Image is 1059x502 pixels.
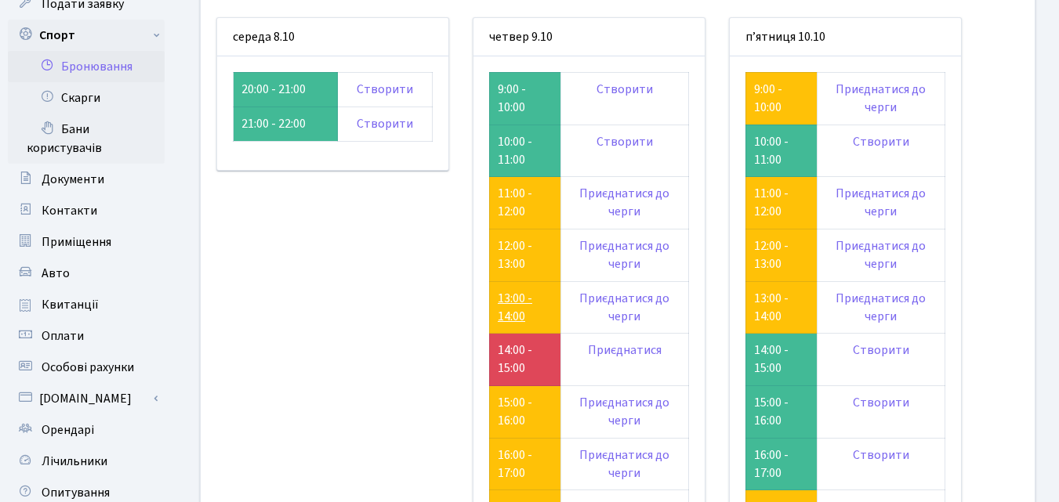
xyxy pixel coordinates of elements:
[8,258,165,289] a: Авто
[8,289,165,320] a: Квитанції
[853,133,909,150] a: Створити
[42,421,94,439] span: Орендарі
[754,290,789,325] a: 13:00 - 14:00
[579,394,669,429] a: Приєднатися до черги
[853,394,909,411] a: Створити
[579,237,669,273] a: Приєднатися до черги
[836,290,926,325] a: Приєднатися до черги
[745,334,817,386] td: 14:00 - 15:00
[42,265,70,282] span: Авто
[745,386,817,439] td: 15:00 - 16:00
[853,341,909,359] a: Створити
[42,233,111,251] span: Приміщення
[579,185,669,220] a: Приєднатися до черги
[498,290,532,325] a: 13:00 - 14:00
[836,185,926,220] a: Приєднатися до черги
[473,18,705,56] div: четвер 9.10
[498,341,532,377] a: 14:00 - 15:00
[8,82,165,114] a: Скарги
[836,81,926,116] a: Приєднатися до черги
[42,453,107,470] span: Лічильники
[234,107,338,141] td: 21:00 - 22:00
[489,125,560,177] td: 10:00 - 11:00
[217,18,448,56] div: середа 8.10
[42,484,110,501] span: Опитування
[579,290,669,325] a: Приєднатися до черги
[597,81,653,98] a: Створити
[836,237,926,273] a: Приєднатися до черги
[42,359,134,376] span: Особові рахунки
[489,72,560,125] td: 9:00 - 10:00
[234,72,338,107] td: 20:00 - 21:00
[597,133,653,150] a: Створити
[8,20,165,51] a: Спорт
[498,446,532,482] a: 16:00 - 17:00
[754,237,789,273] a: 12:00 - 13:00
[8,164,165,195] a: Документи
[8,352,165,383] a: Особові рахунки
[730,18,961,56] div: п’ятниця 10.10
[42,296,99,313] span: Квитанції
[498,394,532,429] a: 15:00 - 16:00
[588,341,662,359] a: Приєднатися
[42,327,84,345] span: Оплати
[8,195,165,226] a: Контакти
[8,320,165,352] a: Оплати
[42,171,104,188] span: Документи
[8,114,165,164] a: Бани користувачів
[853,446,909,464] a: Створити
[42,202,97,219] span: Контакти
[8,51,165,82] a: Бронювання
[498,185,532,220] a: 11:00 - 12:00
[498,237,532,273] a: 12:00 - 13:00
[754,81,782,116] a: 9:00 - 10:00
[754,185,789,220] a: 11:00 - 12:00
[745,125,817,177] td: 10:00 - 11:00
[8,414,165,446] a: Орендарі
[8,226,165,258] a: Приміщення
[357,115,413,132] a: Створити
[357,81,413,98] a: Створити
[8,383,165,414] a: [DOMAIN_NAME]
[8,446,165,477] a: Лічильники
[579,446,669,482] a: Приєднатися до черги
[745,438,817,490] td: 16:00 - 17:00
